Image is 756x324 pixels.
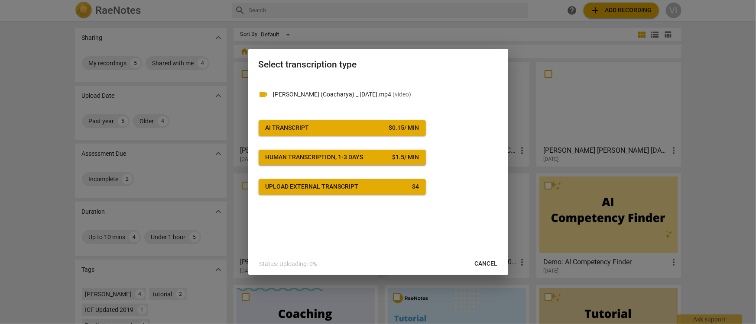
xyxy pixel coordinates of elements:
button: Upload external transcript$4 [259,179,426,195]
div: AI Transcript [266,124,309,132]
p: Valeria x Sulaiman (Coacharya) _ 18th August 2025.mp4(video) [273,90,498,99]
div: $ 1.5 / min [392,153,419,162]
button: AI Transcript$0.15/ min [259,120,426,136]
button: Human transcription, 1-3 days$1.5/ min [259,150,426,165]
span: videocam [259,89,269,99]
p: Status: Uploading: 0% [260,260,318,269]
div: $ 0.15 / min [389,124,419,132]
h2: Select transcription type [259,59,498,70]
div: Upload external transcript [266,183,359,191]
span: Cancel [475,260,498,268]
div: Human transcription, 1-3 days [266,153,363,162]
div: $ 4 [412,183,419,191]
button: Cancel [468,256,505,272]
span: ( video ) [393,91,412,98]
